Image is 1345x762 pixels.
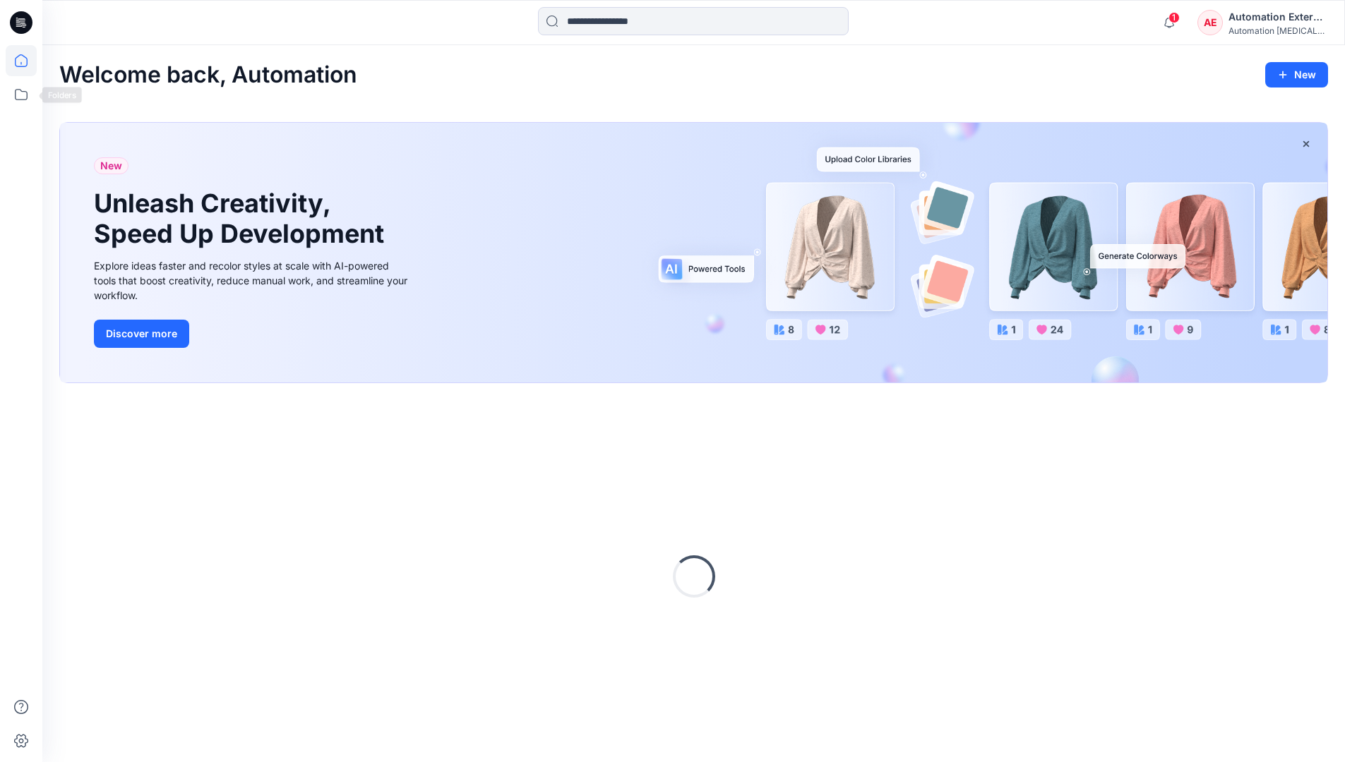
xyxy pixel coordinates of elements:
div: Explore ideas faster and recolor styles at scale with AI-powered tools that boost creativity, red... [94,258,412,303]
div: AE [1197,10,1223,35]
span: 1 [1168,12,1180,23]
h1: Unleash Creativity, Speed Up Development [94,188,390,249]
a: Discover more [94,320,412,348]
button: Discover more [94,320,189,348]
button: New [1265,62,1328,87]
h2: Welcome back, Automation [59,62,357,88]
div: Automation External [1229,8,1327,25]
span: New [100,157,122,174]
div: Automation [MEDICAL_DATA]... [1229,25,1327,36]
